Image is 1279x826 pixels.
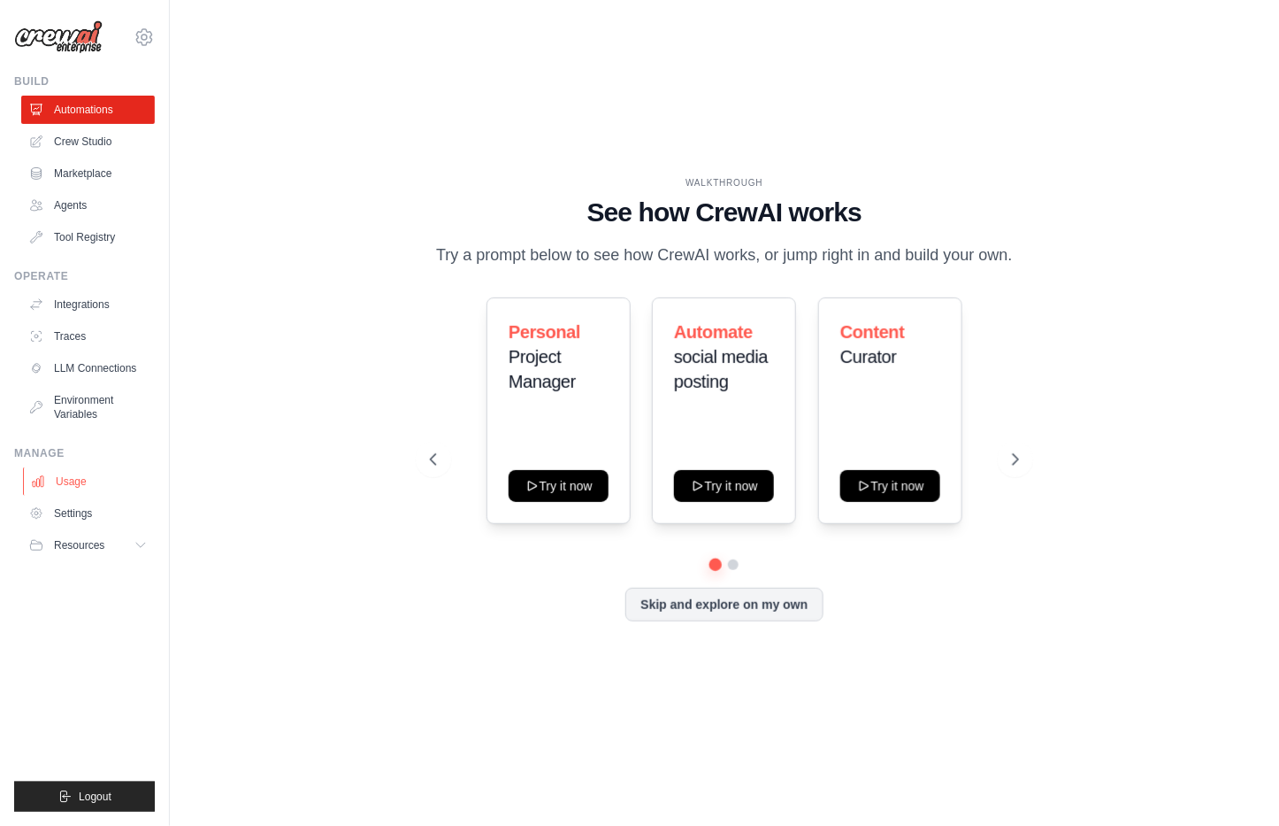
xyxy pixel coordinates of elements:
[14,782,155,812] button: Logout
[21,499,155,528] a: Settings
[509,347,576,391] span: Project Manager
[674,347,768,391] span: social media posting
[509,322,580,342] span: Personal
[79,790,111,804] span: Logout
[14,20,103,54] img: Logo
[21,386,155,428] a: Environment Variables
[21,354,155,382] a: LLM Connections
[430,176,1019,189] div: WALKTHROUGH
[54,538,104,552] span: Resources
[21,191,155,220] a: Agents
[23,467,157,496] a: Usage
[840,347,897,367] span: Curator
[1191,741,1279,826] iframe: Chat Widget
[674,322,753,342] span: Automate
[14,74,155,89] div: Build
[674,470,774,502] button: Try it now
[430,243,1019,268] p: Try a prompt below to see how CrewAI works, or jump right in and build your own.
[840,470,940,502] button: Try it now
[21,322,155,351] a: Traces
[840,322,905,342] span: Content
[21,290,155,319] a: Integrations
[430,197,1019,228] h1: See how CrewAI works
[21,127,155,156] a: Crew Studio
[21,223,155,251] a: Tool Registry
[14,446,155,460] div: Manage
[21,159,155,188] a: Marketplace
[21,531,155,560] button: Resources
[14,269,155,283] div: Operate
[21,96,155,124] a: Automations
[625,588,823,621] button: Skip and explore on my own
[509,470,609,502] button: Try it now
